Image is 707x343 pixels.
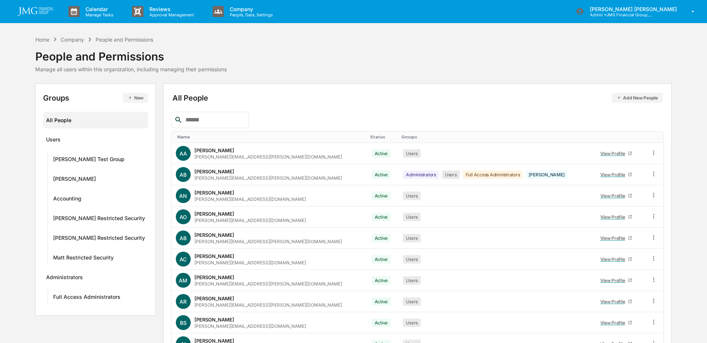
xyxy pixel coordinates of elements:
div: Toggle SortBy [370,134,396,140]
div: Users [403,192,421,200]
div: View Profile [600,151,628,156]
div: [PERSON_NAME] [194,253,234,259]
a: View Profile [597,211,636,223]
div: [PERSON_NAME][EMAIL_ADDRESS][PERSON_NAME][DOMAIN_NAME] [194,239,342,244]
div: Home [35,36,49,43]
div: People and Permissions [35,44,227,63]
span: AR [180,298,187,305]
div: [PERSON_NAME][EMAIL_ADDRESS][DOMAIN_NAME] [194,323,306,329]
div: Toggle SortBy [652,134,661,140]
span: AA [180,150,187,157]
div: [PERSON_NAME] [194,169,234,174]
div: [PERSON_NAME][EMAIL_ADDRESS][PERSON_NAME][DOMAIN_NAME] [194,175,342,181]
div: [PERSON_NAME][EMAIL_ADDRESS][DOMAIN_NAME] [194,218,306,223]
div: Users [46,136,61,145]
div: Toggle SortBy [595,134,643,140]
a: View Profile [597,275,636,286]
span: AB [180,171,187,178]
div: Users [403,318,421,327]
div: [PERSON_NAME] Test Group [53,156,125,165]
div: Administrators [46,274,83,283]
div: [PERSON_NAME] [526,170,567,179]
div: View Profile [600,299,628,304]
div: Active [372,297,391,306]
a: View Profile [597,317,636,329]
div: Active [372,149,391,158]
div: All People [46,114,145,126]
div: [PERSON_NAME] Restricted Security [53,215,145,224]
div: View Profile [600,278,628,283]
a: View Profile [597,148,636,159]
div: [PERSON_NAME] [53,176,96,184]
div: Active [372,255,391,264]
div: [PERSON_NAME][EMAIL_ADDRESS][PERSON_NAME][DOMAIN_NAME] [194,281,342,287]
div: [PERSON_NAME] Restricted Security [53,235,145,244]
div: View Profile [600,320,628,326]
div: [PERSON_NAME][EMAIL_ADDRESS][DOMAIN_NAME] [194,196,306,202]
div: Active [372,170,391,179]
p: Admin • JMG Financial Group, Ltd. [584,12,653,17]
div: Active [372,192,391,200]
div: Toggle SortBy [401,134,590,140]
a: View Profile [597,169,636,180]
div: Active [372,318,391,327]
div: All People [172,93,662,103]
div: Manage all users within this organization, including managing their permissions [35,66,227,72]
div: [PERSON_NAME] [194,190,234,196]
span: AO [180,214,187,220]
div: View Profile [600,257,628,262]
div: Users [403,276,421,285]
div: View Profile [600,193,628,199]
div: [PERSON_NAME] [194,274,234,280]
a: View Profile [597,190,636,202]
div: View Profile [600,214,628,220]
div: Active [372,234,391,242]
div: [PERSON_NAME] [194,232,234,238]
div: Users [442,170,460,179]
button: Add New People [612,93,662,103]
span: BS [180,320,187,326]
p: Calendar [80,6,117,12]
div: Users [403,213,421,221]
img: logo [18,7,54,16]
span: AC [180,256,187,262]
div: Users [403,297,421,306]
div: Matt Restricted Security [53,254,114,263]
div: Toggle SortBy [177,134,364,140]
div: [PERSON_NAME][EMAIL_ADDRESS][DOMAIN_NAME] [194,260,306,265]
div: Administrators [403,170,439,179]
p: Approval Management [143,12,198,17]
div: View Profile [600,172,628,177]
button: New [123,93,148,103]
div: Users [403,234,421,242]
div: Users [403,255,421,264]
p: Company [224,6,277,12]
div: Users [403,149,421,158]
div: [PERSON_NAME][EMAIL_ADDRESS][PERSON_NAME][DOMAIN_NAME] [194,154,342,160]
div: Active [372,276,391,285]
p: People, Data, Settings [224,12,277,17]
a: View Profile [597,296,636,307]
div: [PERSON_NAME] [194,317,234,323]
p: [PERSON_NAME] [PERSON_NAME] [584,6,681,12]
span: AB [180,235,187,241]
div: Company [61,36,84,43]
div: Groups [43,93,148,103]
p: Manage Tasks [80,12,117,17]
a: View Profile [597,232,636,244]
div: Full Access Administrators [53,294,120,303]
div: [PERSON_NAME] [194,295,234,301]
div: Full Access Administrators [463,170,523,179]
span: AM [179,277,187,284]
p: Reviews [143,6,198,12]
div: [PERSON_NAME] [194,147,234,153]
div: Active [372,213,391,221]
div: [PERSON_NAME][EMAIL_ADDRESS][PERSON_NAME][DOMAIN_NAME] [194,302,342,308]
div: People and Permissions [96,36,153,43]
div: Accounting [53,195,81,204]
div: View Profile [600,235,628,241]
span: AN [179,193,187,199]
div: [PERSON_NAME] [194,211,234,217]
a: View Profile [597,254,636,265]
